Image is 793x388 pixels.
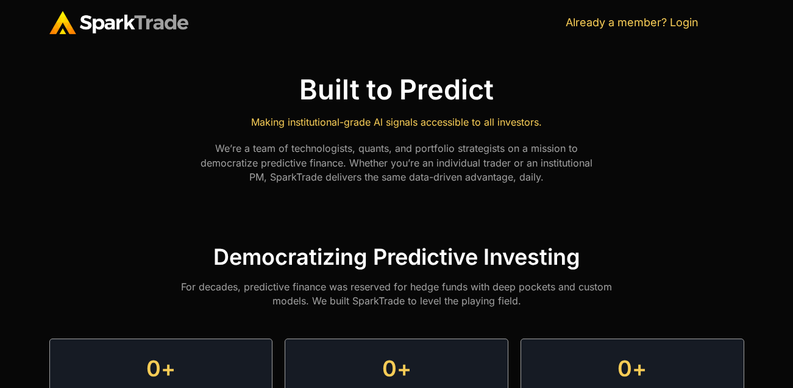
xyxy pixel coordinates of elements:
p: For decades, predictive finance was reserved for hedge funds with deep pockets and custom models.... [49,280,744,309]
h2: Democratizing Predictive Investing [49,246,744,268]
p: Making institutional-grade Al signals accessible to all investors. [191,115,602,129]
span: 0 [146,357,161,379]
span: 0 [617,357,632,379]
a: Already a member? Login [566,16,699,29]
p: We’re a team of technologists, quants, and portfolio strategists on a mission to democratize pred... [191,142,602,184]
h1: Built to Predict [191,76,602,103]
span: + [632,357,696,379]
span: + [161,357,238,379]
span: 0 [382,357,397,379]
span: + [397,357,458,379]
